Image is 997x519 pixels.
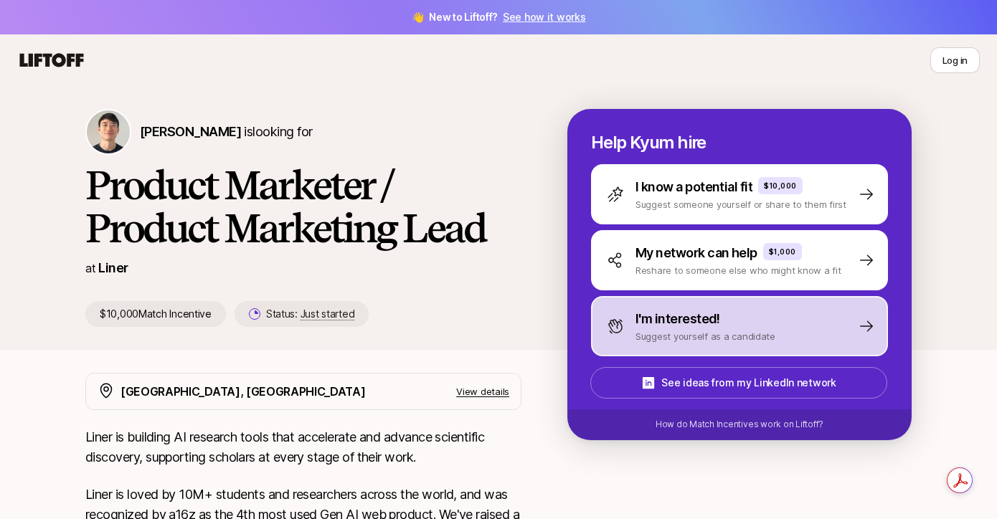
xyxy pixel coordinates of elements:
[456,384,509,399] p: View details
[121,382,365,401] p: [GEOGRAPHIC_DATA], [GEOGRAPHIC_DATA]
[764,180,797,191] p: $10,000
[85,301,226,327] p: $10,000 Match Incentive
[85,427,521,467] p: Liner is building AI research tools that accelerate and advance scientific discovery, supporting ...
[140,124,241,139] span: [PERSON_NAME]
[591,133,888,153] p: Help Kyum hire
[140,122,312,142] p: is looking for
[301,308,355,320] span: Just started
[930,47,980,73] button: Log in
[635,243,757,263] p: My network can help
[656,418,823,431] p: How do Match Incentives work on Liftoff?
[503,11,586,23] a: See how it works
[635,309,720,329] p: I'm interested!
[98,260,128,275] a: Liner
[635,177,752,197] p: I know a potential fit
[635,329,775,343] p: Suggest yourself as a candidate
[590,367,887,399] button: See ideas from my LinkedIn network
[85,259,95,277] p: at
[266,305,354,323] p: Status:
[769,246,796,257] p: $1,000
[635,263,841,277] p: Reshare to someone else who might know a fit
[85,163,521,249] h1: Product Marketer / Product Marketing Lead
[635,197,846,211] p: Suggest someone yourself or share to them first
[412,9,586,26] span: 👋 New to Liftoff?
[661,374,836,391] p: See ideas from my LinkedIn network
[87,110,130,153] img: Kyum Kim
